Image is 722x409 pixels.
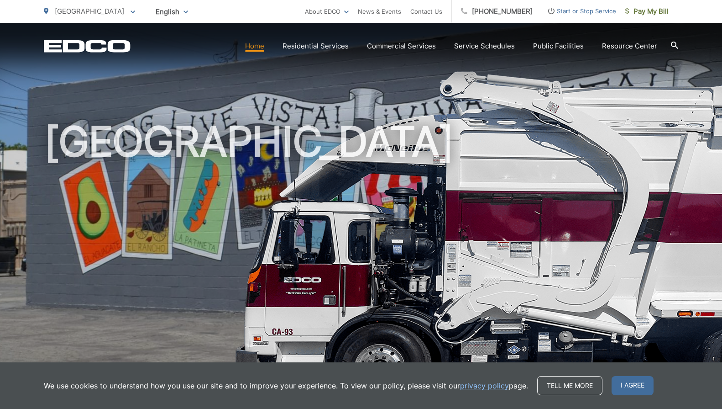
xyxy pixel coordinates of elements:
[305,6,349,17] a: About EDCO
[283,41,349,52] a: Residential Services
[454,41,515,52] a: Service Schedules
[537,376,602,395] a: Tell me more
[460,380,509,391] a: privacy policy
[44,40,131,53] a: EDCD logo. Return to the homepage.
[533,41,584,52] a: Public Facilities
[245,41,264,52] a: Home
[625,6,669,17] span: Pay My Bill
[367,41,436,52] a: Commercial Services
[44,119,678,408] h1: [GEOGRAPHIC_DATA]
[358,6,401,17] a: News & Events
[44,380,528,391] p: We use cookies to understand how you use our site and to improve your experience. To view our pol...
[602,41,657,52] a: Resource Center
[612,376,654,395] span: I agree
[55,7,124,16] span: [GEOGRAPHIC_DATA]
[149,4,195,20] span: English
[410,6,442,17] a: Contact Us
